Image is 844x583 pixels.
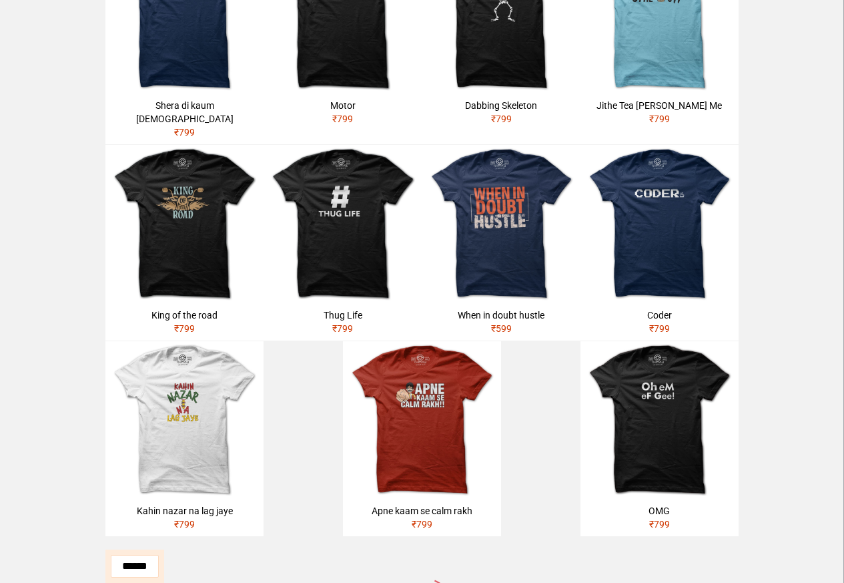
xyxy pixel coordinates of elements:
img: when-in-doubt-hustle.jpg [422,145,580,303]
img: APNE-KAAM-SE-CALM.jpg [343,341,501,500]
div: Thug Life [269,309,416,322]
span: ₹ 799 [174,127,195,138]
span: ₹ 799 [332,114,353,124]
a: Kahin nazar na lag jaye₹799 [105,341,264,537]
a: When in doubt hustle₹599 [422,145,580,341]
span: ₹ 799 [649,323,670,334]
img: kahin-nazar-na-lag-jaye.jpg [105,341,264,500]
div: Dabbing Skeleton [428,99,575,112]
div: King of the road [111,309,258,322]
a: Thug Life₹799 [264,145,422,341]
a: King of the road₹799 [105,145,264,341]
img: thug-life.jpg [264,145,422,303]
img: coder.jpg [580,145,739,303]
span: ₹ 799 [174,519,195,530]
div: Jithe Tea [PERSON_NAME] Me [586,99,733,112]
div: Motor [269,99,416,112]
span: ₹ 799 [649,519,670,530]
a: Apne kaam se calm rakh₹799 [343,341,501,537]
span: ₹ 799 [174,323,195,334]
div: Shera di kaum [DEMOGRAPHIC_DATA] [111,99,258,126]
a: OMG₹799 [580,341,739,537]
div: Coder [586,309,733,322]
span: ₹ 799 [412,519,432,530]
img: king-of-the-road.jpg [105,145,264,303]
div: Kahin nazar na lag jaye [111,504,258,518]
a: Coder₹799 [580,145,739,341]
span: ₹ 799 [649,114,670,124]
div: When in doubt hustle [428,309,575,322]
div: Apne kaam se calm rakh [348,504,496,518]
span: ₹ 599 [491,323,512,334]
img: omg.jpg [580,341,739,500]
span: ₹ 799 [332,323,353,334]
span: ₹ 799 [491,114,512,124]
div: OMG [586,504,733,518]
